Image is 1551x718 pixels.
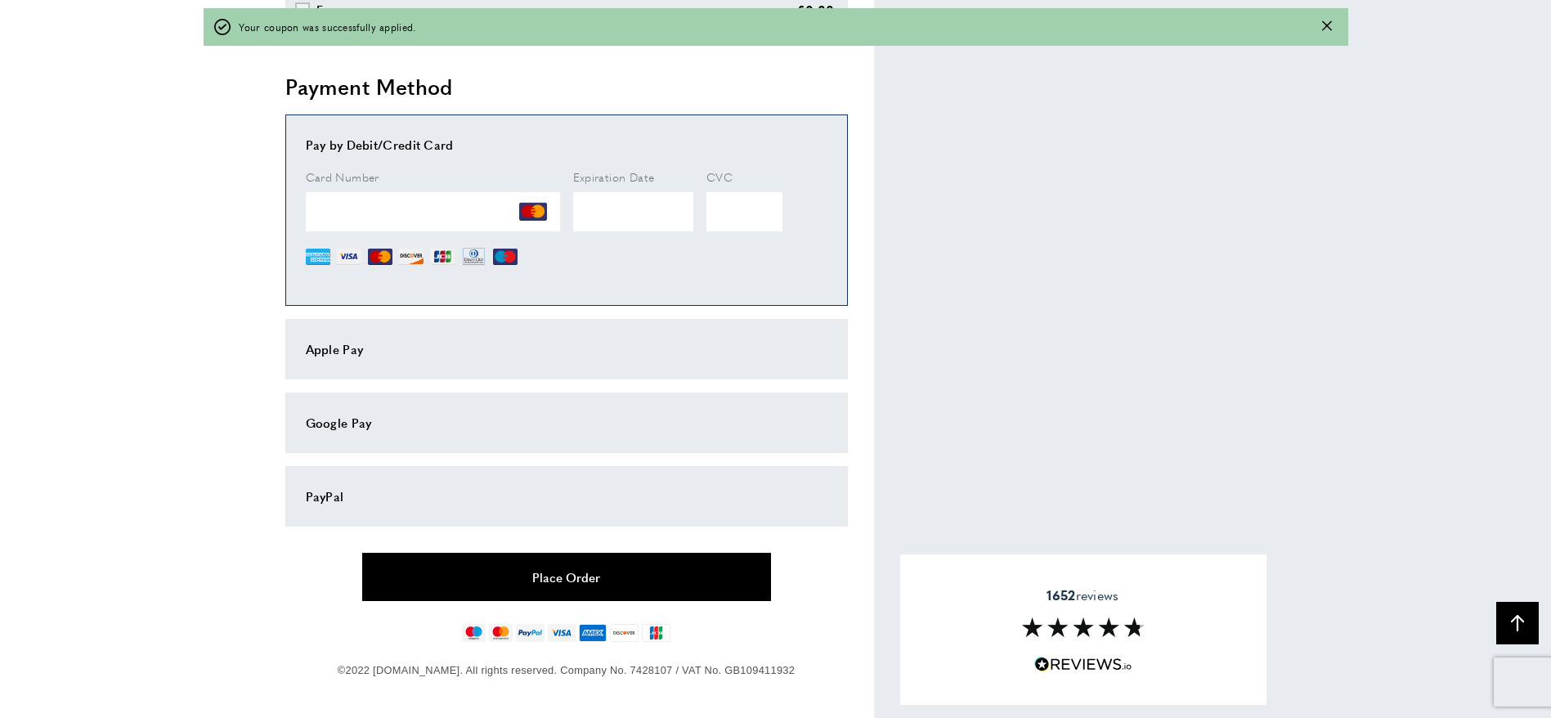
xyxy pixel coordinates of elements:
[706,168,733,185] span: CVC
[430,245,455,269] img: JCB.png
[362,553,771,601] button: Place Order
[306,413,827,433] div: Google Pay
[337,245,361,269] img: VI.png
[1022,617,1145,637] img: Reviews section
[462,624,486,642] img: maestro
[461,245,487,269] img: DN.png
[489,624,513,642] img: mastercard
[548,624,575,642] img: visa
[610,624,639,642] img: discover
[493,245,518,269] img: MI.png
[642,624,670,642] img: jcb
[573,192,694,231] iframe: Secure Credit Card Frame - Expiration Date
[306,135,827,155] div: Pay by Debit/Credit Card
[306,339,827,359] div: Apple Pay
[306,487,827,506] div: PayPal
[519,198,547,226] img: MC.png
[1034,657,1132,672] img: Reviews.io 5 stars
[1322,19,1332,34] button: Close message
[706,192,782,231] iframe: Secure Credit Card Frame - CVV
[573,168,655,185] span: Expiration Date
[516,624,545,642] img: paypal
[399,245,424,269] img: DI.png
[306,192,560,231] iframe: Secure Credit Card Frame - Credit Card Number
[239,19,416,34] span: Your coupon was successfully applied.
[1047,587,1118,604] span: reviews
[306,168,379,185] span: Card Number
[579,624,607,642] img: american-express
[306,245,330,269] img: AE.png
[1047,586,1075,604] strong: 1652
[368,245,392,269] img: MC.png
[338,664,795,676] span: ©2022 [DOMAIN_NAME]. All rights reserved. Company No. 7428107 / VAT No. GB109411932
[285,72,848,101] h2: Payment Method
